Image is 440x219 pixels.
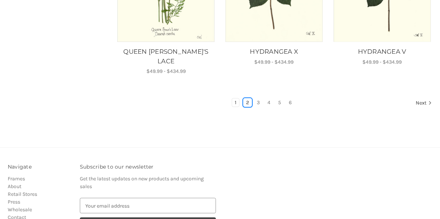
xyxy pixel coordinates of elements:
[8,206,32,213] a: Wholesale
[286,99,294,107] a: Page 6 of 6
[244,99,252,107] a: Page 2 of 6
[276,99,284,107] a: Page 5 of 6
[224,47,324,57] a: HYDRANGEA X, Price range from $49.99 to $434.99
[254,59,294,65] span: $49.99 - $434.99
[116,47,216,66] a: QUEEN ANNE'S LACE, Price range from $49.99 to $434.99
[265,99,273,107] a: Page 4 of 6
[413,99,432,108] a: Next
[254,99,262,107] a: Page 3 of 6
[8,163,72,171] h3: Navigate
[80,175,216,190] p: Get the latest updates on new products and upcoming sales
[80,163,216,171] h3: Subscribe to our newsletter
[146,68,186,74] span: $49.99 - $434.99
[332,47,432,57] a: HYDRANGEA V, Price range from $49.99 to $434.99
[232,99,239,107] a: Page 1 of 6
[80,198,216,213] input: Your email address
[8,191,37,197] a: Retail Stores
[8,176,25,182] a: Frames
[8,199,20,205] a: Press
[362,59,402,65] span: $49.99 - $434.99
[116,98,432,109] nav: pagination
[8,183,21,190] a: About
